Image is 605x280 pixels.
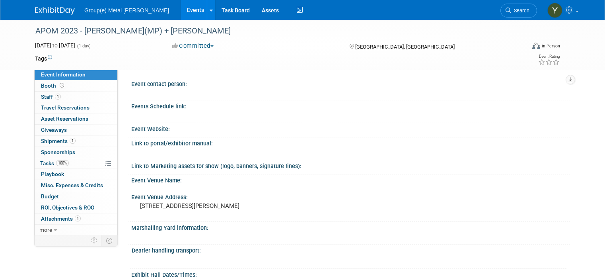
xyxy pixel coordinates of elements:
div: Event contact person: [131,78,570,88]
span: 1 [70,138,76,144]
span: Giveaways [41,127,67,133]
div: Event Format [482,41,560,53]
div: Marshalling Yard information: [131,222,570,232]
a: Event Information [35,69,117,80]
span: Booth not reserved yet [58,82,66,88]
span: 1 [75,215,81,221]
button: Committed [169,42,217,50]
span: Attachments [41,215,81,222]
div: Event Venue Address: [131,191,570,201]
span: [GEOGRAPHIC_DATA], [GEOGRAPHIC_DATA] [355,44,455,50]
a: ROI, Objectives & ROO [35,202,117,213]
span: 100% [56,160,69,166]
div: APOM 2023 - [PERSON_NAME](MP) + [PERSON_NAME] [33,24,516,38]
a: Giveaways [35,125,117,135]
span: Playbook [41,171,64,177]
span: (1 day) [76,43,91,49]
img: ExhibitDay [35,7,75,15]
a: Shipments1 [35,136,117,147]
span: Sponsorships [41,149,75,155]
div: In-Person [541,43,560,49]
span: Group(e) Metal [PERSON_NAME] [84,7,169,14]
td: Toggle Event Tabs [101,235,118,246]
div: Exhibit Hall Dates/Times: [131,269,570,279]
a: Booth [35,80,117,91]
div: Event Venue Name: [131,174,570,184]
div: Link to Marketing assets for show (logo, banners, signature lines): [131,160,570,170]
a: Sponsorships [35,147,117,158]
div: Events Schedule link: [131,100,570,110]
img: Yannick Taillon [547,3,562,18]
span: Search [511,8,529,14]
span: more [39,227,52,233]
span: Travel Reservations [41,104,89,111]
span: Asset Reservations [41,116,88,122]
a: Travel Reservations [35,102,117,113]
a: Tasks100% [35,158,117,169]
span: Tasks [40,160,69,166]
a: Asset Reservations [35,114,117,124]
span: [DATE] [DATE] [35,42,75,49]
a: Attachments1 [35,213,117,224]
a: Misc. Expenses & Credits [35,180,117,191]
div: Event Rating [538,55,560,59]
a: Playbook [35,169,117,180]
span: Event Information [41,71,86,78]
a: Staff1 [35,92,117,102]
span: Staff [41,94,61,100]
div: Link to portal/exhibitor manual: [131,137,570,147]
span: 1 [55,94,61,100]
td: Personalize Event Tab Strip [88,235,101,246]
img: Format-Inperson.png [532,43,540,49]
div: Dearler handling transport: [132,245,566,255]
a: more [35,225,117,235]
span: Shipments [41,138,76,144]
span: Misc. Expenses & Credits [41,182,103,188]
td: Tags [35,55,52,63]
a: Search [500,4,537,18]
span: Booth [41,82,66,89]
span: to [51,42,59,49]
a: Budget [35,191,117,202]
span: ROI, Objectives & ROO [41,204,94,211]
div: Event Website: [131,123,570,133]
span: Budget [41,193,59,200]
pre: [STREET_ADDRESS][PERSON_NAME] [140,202,305,210]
